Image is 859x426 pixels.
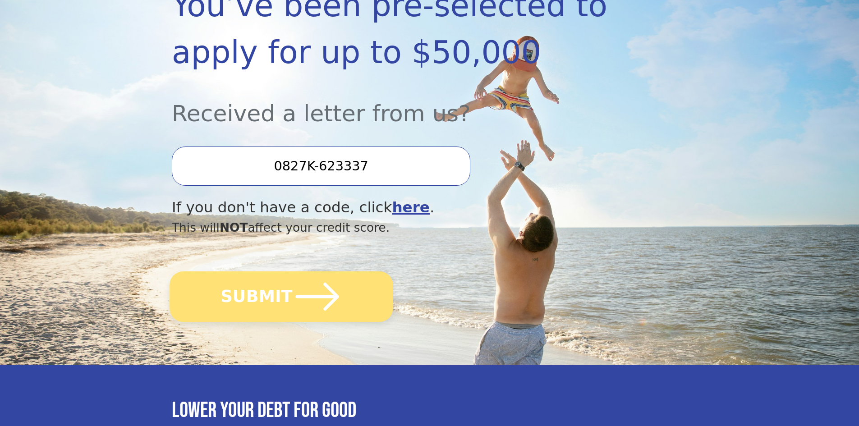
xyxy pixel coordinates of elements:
a: here [392,199,430,216]
input: Enter your Offer Code: [172,147,470,185]
div: Received a letter from us? [172,76,610,130]
button: SUBMIT [170,271,393,322]
span: NOT [220,220,248,234]
div: This will affect your credit score. [172,219,610,237]
h3: Lower your debt for good [172,398,687,424]
div: If you don't have a code, click . [172,197,610,219]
